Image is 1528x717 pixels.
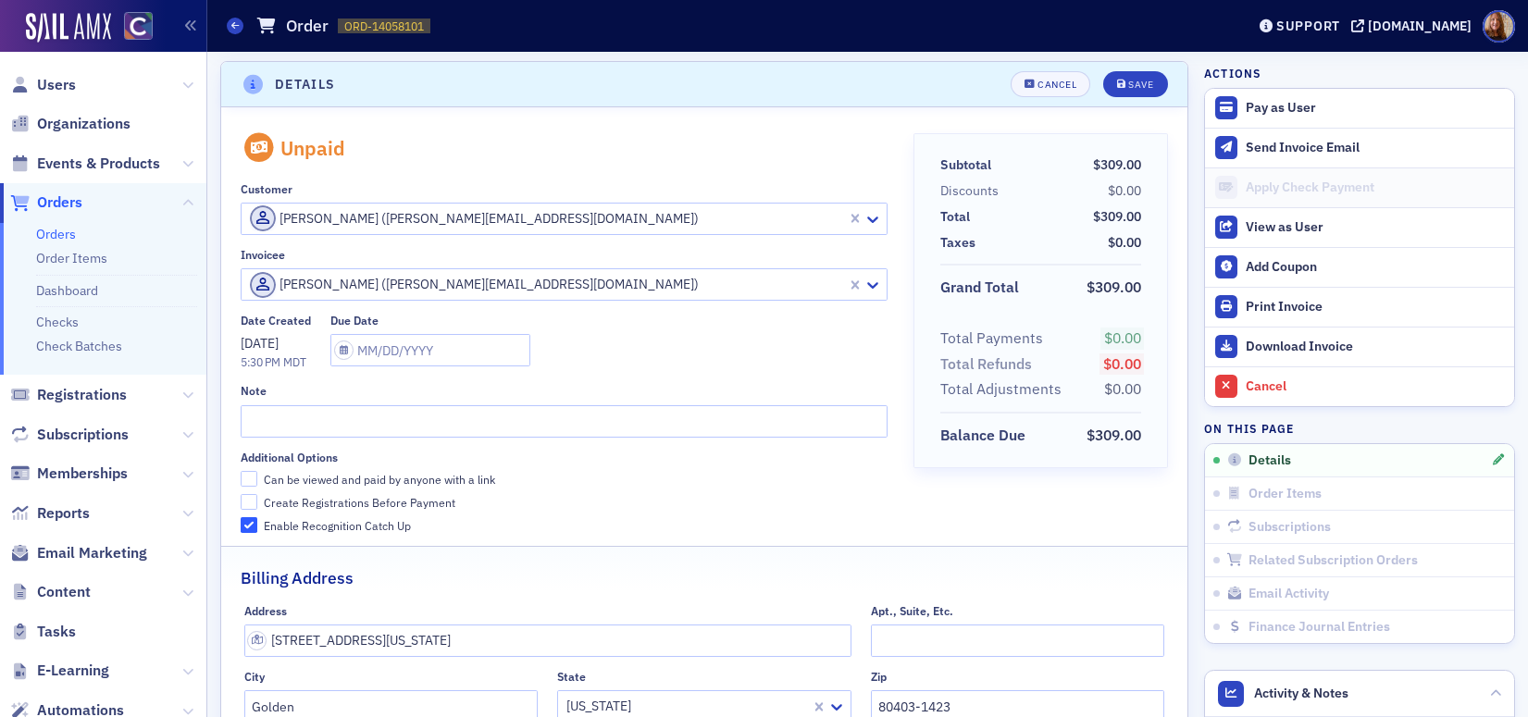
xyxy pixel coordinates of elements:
div: Save [1128,80,1153,90]
span: [DATE] [241,335,279,352]
div: Taxes [940,233,975,253]
span: $309.00 [1093,156,1141,173]
div: Pay as User [1246,100,1505,117]
div: Total Payments [940,328,1043,350]
span: Email Activity [1248,586,1329,602]
div: Customer [241,182,292,196]
button: Save [1103,71,1167,97]
div: Grand Total [940,277,1019,299]
span: Organizations [37,114,130,134]
span: $309.00 [1087,278,1141,296]
div: Support [1276,18,1340,34]
a: Organizations [10,114,130,134]
a: Dashboard [36,282,98,299]
img: SailAMX [124,12,153,41]
h2: Billing Address [241,566,354,590]
span: Grand Total [940,277,1025,299]
h1: Order [286,15,329,37]
span: Orders [37,192,82,213]
div: Download Invoice [1246,339,1505,355]
div: Send Invoice Email [1246,140,1505,156]
div: Total Refunds [940,353,1032,376]
span: Subscriptions [1248,519,1331,536]
div: Invoicee [241,248,285,262]
input: Can be viewed and paid by anyone with a link [241,471,257,488]
span: Activity & Notes [1254,684,1348,703]
button: Pay as User [1205,89,1514,128]
span: Reports [37,503,90,524]
span: $309.00 [1087,426,1141,444]
span: Subtotal [940,155,998,175]
div: Total [940,207,970,227]
a: Registrations [10,385,127,405]
span: Balance Due [940,425,1032,447]
div: City [244,670,265,684]
button: [DOMAIN_NAME] [1351,19,1478,32]
span: Total Payments [940,328,1050,350]
div: Add Coupon [1246,259,1505,276]
div: View as User [1246,219,1505,236]
div: Print Invoice [1246,299,1505,315]
button: Add Coupon [1205,247,1514,287]
div: [DOMAIN_NAME] [1368,18,1472,34]
a: Events & Products [10,154,160,174]
span: Total [940,207,976,227]
span: Registrations [37,385,127,405]
time: 5:30 PM [241,354,280,369]
div: Can be viewed and paid by anyone with a link [264,472,495,488]
div: Due Date [330,314,379,328]
span: $0.00 [1103,354,1141,373]
a: Check Batches [36,338,122,354]
span: $0.00 [1104,379,1141,398]
a: Orders [10,192,82,213]
a: Reports [10,503,90,524]
div: Apt., Suite, Etc. [871,604,953,618]
div: Cancel [1037,80,1076,90]
a: View Homepage [111,12,153,43]
h4: Actions [1204,65,1261,81]
div: [PERSON_NAME] ([PERSON_NAME][EMAIL_ADDRESS][DOMAIN_NAME]) [250,272,843,298]
a: E-Learning [10,661,109,681]
input: MM/DD/YYYY [330,334,530,366]
span: MDT [280,354,306,369]
span: Total Adjustments [940,378,1068,401]
span: Memberships [37,464,128,484]
span: $0.00 [1108,234,1141,251]
span: Finance Journal Entries [1248,619,1390,636]
div: Zip [871,670,887,684]
span: Users [37,75,76,95]
span: $0.00 [1108,182,1141,199]
a: Checks [36,314,79,330]
a: Print Invoice [1205,287,1514,327]
a: Orders [36,226,76,242]
span: Tasks [37,622,76,642]
span: Discounts [940,181,1005,201]
a: Download Invoice [1205,327,1514,366]
div: Apply Check Payment [1246,179,1505,196]
a: Email Marketing [10,543,147,563]
input: Create Registrations Before Payment [241,494,257,511]
span: ORD-14058101 [344,19,424,34]
button: Send Invoice Email [1205,128,1514,167]
div: State [557,670,586,684]
span: Email Marketing [37,543,147,563]
button: Cancel [1205,366,1514,406]
div: Cancel [1246,378,1505,395]
input: Enable Recognition Catch Up [241,517,257,534]
h4: On this page [1204,420,1515,437]
span: Taxes [940,233,982,253]
a: Order Items [36,250,107,266]
span: Content [37,582,91,602]
img: SailAMX [26,13,111,43]
a: Content [10,582,91,602]
span: Related Subscription Orders [1248,552,1418,569]
span: Order Items [1248,486,1322,502]
button: Cancel [1011,71,1090,97]
span: Events & Products [37,154,160,174]
a: Memberships [10,464,128,484]
span: Total Refunds [940,353,1038,376]
span: $0.00 [1104,328,1141,347]
div: Additional Options [241,451,338,464]
div: Date Created [241,314,311,328]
